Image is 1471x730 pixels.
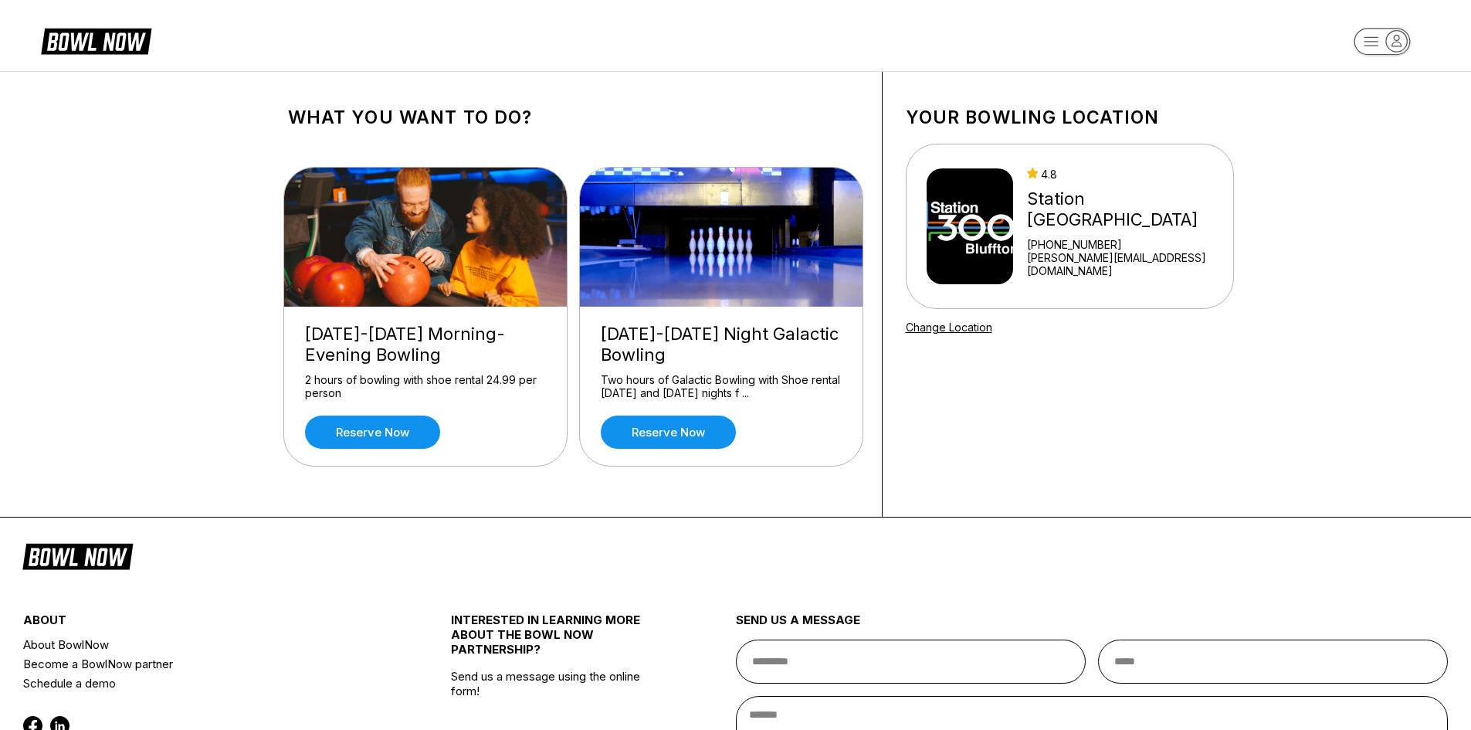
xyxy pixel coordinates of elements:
div: [DATE]-[DATE] Night Galactic Bowling [601,324,842,365]
div: 4.8 [1027,168,1226,181]
div: [DATE]-[DATE] Morning-Evening Bowling [305,324,546,365]
h1: What you want to do? [288,107,859,128]
h1: Your bowling location [906,107,1234,128]
a: Become a BowlNow partner [23,654,379,674]
div: [PHONE_NUMBER] [1027,238,1226,251]
a: [PERSON_NAME][EMAIL_ADDRESS][DOMAIN_NAME] [1027,251,1226,277]
a: About BowlNow [23,635,379,654]
div: INTERESTED IN LEARNING MORE ABOUT THE BOWL NOW PARTNERSHIP? [451,613,665,669]
a: Reserve now [601,416,736,449]
img: Station 300 Bluffton [927,168,1014,284]
div: send us a message [736,613,1449,640]
div: 2 hours of bowling with shoe rental 24.99 per person [305,373,546,400]
div: Two hours of Galactic Bowling with Shoe rental [DATE] and [DATE] nights f ... [601,373,842,400]
img: Friday-Saturday Night Galactic Bowling [580,168,864,307]
a: Change Location [906,321,992,334]
img: Friday-Sunday Morning-Evening Bowling [284,168,568,307]
a: Schedule a demo [23,674,379,693]
a: Reserve now [305,416,440,449]
div: about [23,613,379,635]
div: Station [GEOGRAPHIC_DATA] [1027,188,1226,230]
